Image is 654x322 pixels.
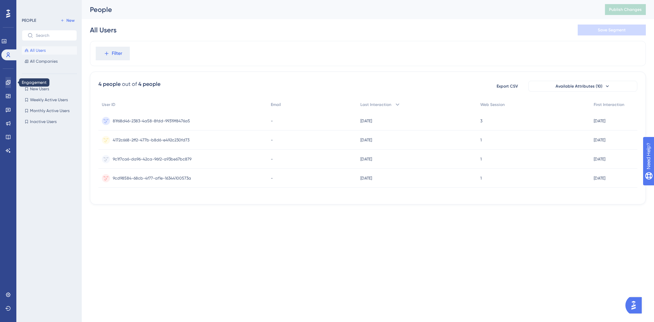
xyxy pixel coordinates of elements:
[96,47,130,60] button: Filter
[30,48,46,53] span: All Users
[480,137,482,143] span: 1
[480,118,482,124] span: 3
[360,119,372,123] time: [DATE]
[360,102,391,107] span: Last Interaction
[594,157,605,162] time: [DATE]
[30,86,49,92] span: New Users
[58,16,77,25] button: New
[360,176,372,181] time: [DATE]
[122,80,137,88] div: out of
[22,46,77,55] button: All Users
[594,138,605,142] time: [DATE]
[556,83,603,89] span: Available Attributes (10)
[113,137,189,143] span: 4172c668-2ff2-477b-b8d6-e492c230fd73
[480,156,482,162] span: 1
[605,4,646,15] button: Publish Changes
[113,118,190,124] span: 81f68d46-2383-4a58-8fdd-99319f8476a5
[36,33,71,38] input: Search
[594,102,624,107] span: First Interaction
[16,2,43,10] span: Need Help?
[30,108,69,113] span: Monthly Active Users
[271,102,281,107] span: Email
[22,57,77,65] button: All Companies
[22,18,36,23] div: PEOPLE
[271,156,273,162] span: -
[138,80,160,88] div: 4 people
[90,5,588,14] div: People
[497,83,518,89] span: Export CSV
[625,295,646,316] iframe: UserGuiding AI Assistant Launcher
[271,118,273,124] span: -
[594,176,605,181] time: [DATE]
[66,18,75,23] span: New
[98,80,121,88] div: 4 people
[594,119,605,123] time: [DATE]
[22,107,77,115] button: Monthly Active Users
[22,85,77,93] button: New Users
[271,175,273,181] span: -
[609,7,642,12] span: Publish Changes
[113,175,191,181] span: 9cd98584-68cb-4f77-af1e-16344100573a
[102,102,115,107] span: User ID
[30,97,68,103] span: Weekly Active Users
[112,49,122,58] span: Filter
[360,138,372,142] time: [DATE]
[480,102,505,107] span: Web Session
[22,118,77,126] button: Inactive Users
[360,157,372,162] time: [DATE]
[528,81,637,92] button: Available Attributes (10)
[90,25,116,35] div: All Users
[480,175,482,181] span: 1
[30,59,58,64] span: All Companies
[30,119,57,124] span: Inactive Users
[490,81,524,92] button: Export CSV
[598,27,626,33] span: Save Segment
[578,25,646,35] button: Save Segment
[22,96,77,104] button: Weekly Active Users
[113,156,191,162] span: 9c1f7ca6-da96-42ca-96f2-a93be67bc879
[271,137,273,143] span: -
